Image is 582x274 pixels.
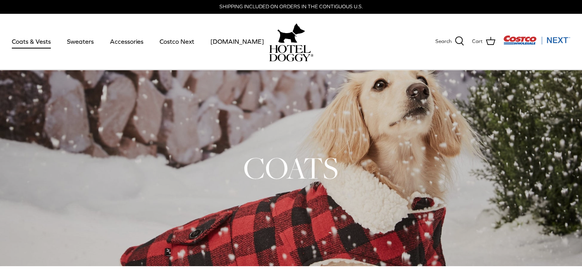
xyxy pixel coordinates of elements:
a: Cart [472,36,495,47]
img: hoteldoggy.com [277,21,305,45]
a: Coats & Vests [5,28,58,55]
a: [DOMAIN_NAME] [203,28,271,55]
a: hoteldoggy.com hoteldoggycom [269,21,313,62]
a: Accessories [103,28,151,55]
a: Sweaters [60,28,101,55]
a: Costco Next [152,28,201,55]
a: Visit Costco Next [503,40,570,46]
h1: COATS [12,149,570,187]
span: Cart [472,37,483,46]
a: Search [435,36,464,47]
img: hoteldoggycom [269,45,313,62]
img: Costco Next [503,35,570,45]
span: Search [435,37,452,46]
